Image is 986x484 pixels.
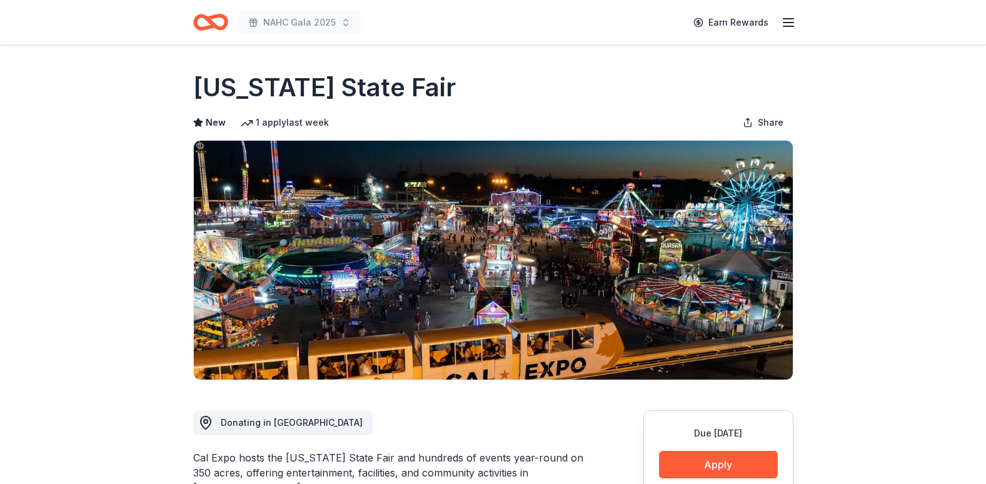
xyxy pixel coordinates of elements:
a: Earn Rewards [686,11,776,34]
div: 1 apply last week [241,115,329,130]
button: NAHC Gala 2025 [238,10,361,35]
button: Apply [659,451,778,478]
span: NAHC Gala 2025 [263,15,336,30]
h1: [US_STATE] State Fair [193,70,456,105]
div: Due [DATE] [659,426,778,441]
button: Share [733,110,793,135]
span: Share [758,115,783,130]
span: New [206,115,226,130]
a: Home [193,8,228,37]
span: Donating in [GEOGRAPHIC_DATA] [221,417,363,428]
img: Image for California State Fair [194,141,793,380]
